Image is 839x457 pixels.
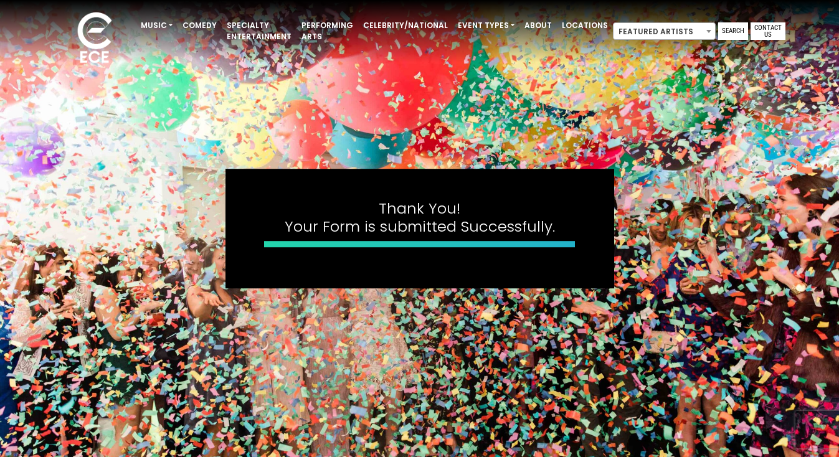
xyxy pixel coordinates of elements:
[64,9,126,69] img: ece_new_logo_whitev2-1.png
[136,15,178,36] a: Music
[453,15,519,36] a: Event Types
[519,15,557,36] a: About
[613,22,716,40] span: Featured Artists
[178,15,222,36] a: Comedy
[358,15,453,36] a: Celebrity/National
[718,22,748,40] a: Search
[296,15,358,47] a: Performing Arts
[222,15,296,47] a: Specialty Entertainment
[264,200,576,236] h4: Thank You! Your Form is submitted Successfully.
[751,22,785,40] a: Contact Us
[557,15,613,36] a: Locations
[614,23,715,40] span: Featured Artists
